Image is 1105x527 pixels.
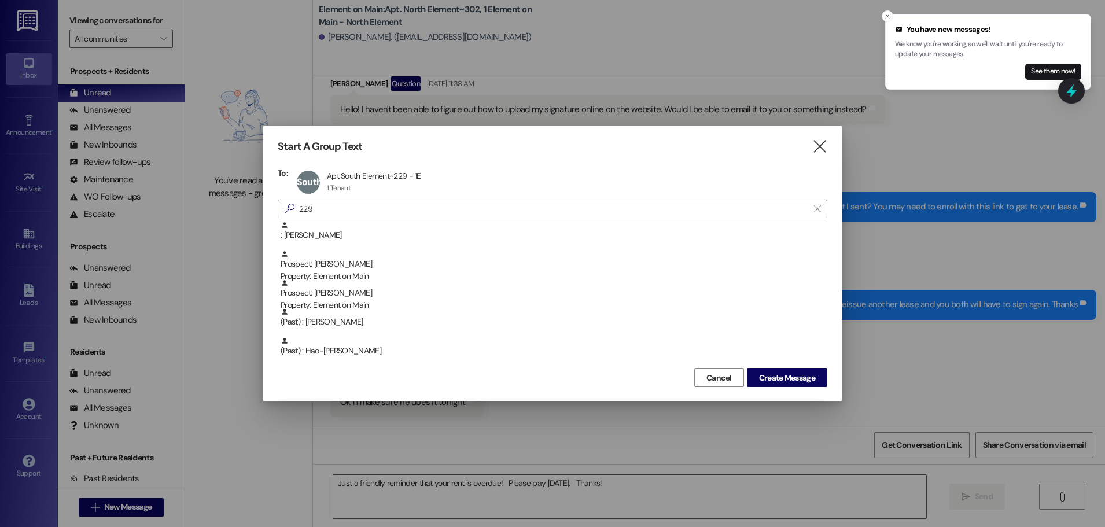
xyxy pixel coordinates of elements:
[747,368,827,387] button: Create Message
[327,183,351,193] div: 1 Tenant
[1025,64,1081,80] button: See them now!
[759,372,815,384] span: Create Message
[281,202,299,215] i: 
[327,171,421,181] div: Apt South Element~229 - 1E
[706,372,732,384] span: Cancel
[895,39,1081,60] p: We know you're working, so we'll wait until you're ready to update your messages.
[812,141,827,153] i: 
[814,204,820,213] i: 
[694,368,744,387] button: Cancel
[299,201,808,217] input: Search for any contact or apartment
[278,250,827,279] div: Prospect: [PERSON_NAME]Property: Element on Main
[281,221,827,241] div: : [PERSON_NAME]
[278,140,362,153] h3: Start A Group Text
[278,168,288,178] h3: To:
[278,221,827,250] div: : [PERSON_NAME]
[278,279,827,308] div: Prospect: [PERSON_NAME]Property: Element on Main
[281,337,827,357] div: (Past) : Hao-[PERSON_NAME]
[808,200,827,218] button: Clear text
[278,337,827,366] div: (Past) : Hao-[PERSON_NAME]
[882,10,893,22] button: Close toast
[895,24,1081,35] div: You have new messages!
[278,308,827,337] div: (Past) : [PERSON_NAME]
[281,279,827,312] div: Prospect: [PERSON_NAME]
[297,176,351,211] span: South Element~229
[281,250,827,283] div: Prospect: [PERSON_NAME]
[281,299,827,311] div: Property: Element on Main
[281,270,827,282] div: Property: Element on Main
[281,308,827,328] div: (Past) : [PERSON_NAME]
